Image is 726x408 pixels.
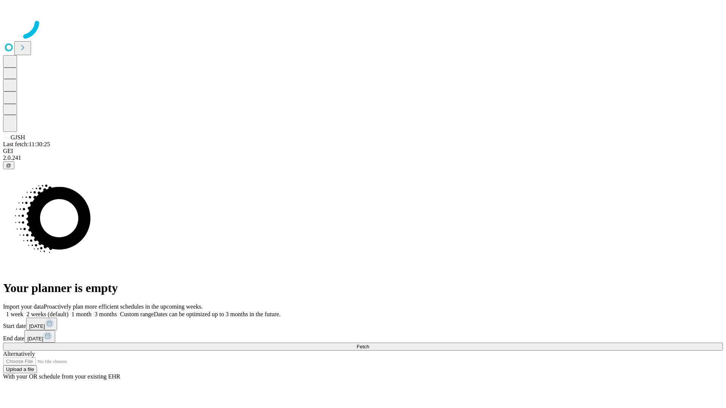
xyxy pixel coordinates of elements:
[3,343,723,351] button: Fetch
[3,303,44,310] span: Import your data
[26,311,68,317] span: 2 weeks (default)
[3,330,723,343] div: End date
[95,311,117,317] span: 3 months
[24,330,55,343] button: [DATE]
[29,323,45,329] span: [DATE]
[6,162,11,168] span: @
[71,311,92,317] span: 1 month
[6,311,23,317] span: 1 week
[27,336,43,342] span: [DATE]
[3,148,723,155] div: GEI
[3,318,723,330] div: Start date
[357,344,369,349] span: Fetch
[11,134,25,141] span: GJSH
[154,311,281,317] span: Dates can be optimized up to 3 months in the future.
[3,373,120,380] span: With your OR schedule from your existing EHR
[3,161,14,169] button: @
[44,303,203,310] span: Proactively plan more efficient schedules in the upcoming weeks.
[3,365,37,373] button: Upload a file
[120,311,154,317] span: Custom range
[3,281,723,295] h1: Your planner is empty
[3,155,723,161] div: 2.0.241
[3,141,50,147] span: Last fetch: 11:30:25
[26,318,57,330] button: [DATE]
[3,351,35,357] span: Alternatively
